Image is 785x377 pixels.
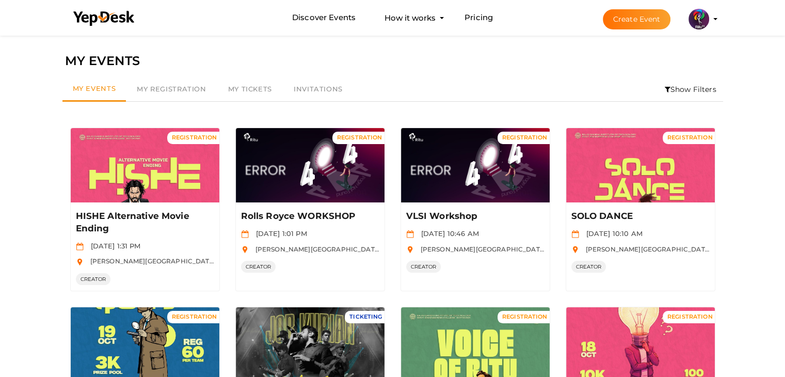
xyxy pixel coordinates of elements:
img: calendar.svg [571,230,579,238]
span: [DATE] 1:31 PM [86,242,141,250]
p: VLSI Workshop [406,210,542,223]
p: Rolls Royce WORKSHOP [241,210,377,223]
span: CREATOR [406,261,441,273]
span: My Tickets [228,85,272,93]
p: SOLO DANCE [571,210,707,223]
span: My Registration [137,85,206,93]
a: My Events [62,77,126,102]
span: CREATOR [76,273,111,285]
span: CREATOR [571,261,606,273]
span: [DATE] 10:46 AM [416,229,479,238]
a: Pricing [464,8,493,27]
img: location.svg [76,258,84,266]
img: location.svg [406,246,414,254]
div: MY EVENTS [65,51,720,71]
img: calendar.svg [76,243,84,250]
span: [DATE] 10:10 AM [581,229,643,238]
span: My Events [73,84,116,92]
span: [PERSON_NAME][GEOGRAPHIC_DATA], [GEOGRAPHIC_DATA], [GEOGRAPHIC_DATA], [GEOGRAPHIC_DATA], [GEOGRAP... [85,257,513,265]
button: How it works [381,8,439,27]
img: 5BK8ZL5P_small.png [688,9,709,29]
a: My Registration [126,77,217,101]
span: Invitations [294,85,343,93]
p: HISHE Alternative Movie Ending [76,210,212,235]
img: calendar.svg [241,230,249,238]
a: Invitations [283,77,354,101]
span: CREATOR [241,261,276,273]
li: Show Filters [658,77,723,101]
span: [PERSON_NAME][GEOGRAPHIC_DATA], [GEOGRAPHIC_DATA], [GEOGRAPHIC_DATA], [GEOGRAPHIC_DATA], [GEOGRAP... [250,245,678,253]
span: [DATE] 1:01 PM [251,229,307,238]
a: Discover Events [292,8,356,27]
button: Create Event [603,9,671,29]
img: location.svg [241,246,249,254]
img: location.svg [571,246,579,254]
a: My Tickets [217,77,283,101]
img: calendar.svg [406,230,414,238]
